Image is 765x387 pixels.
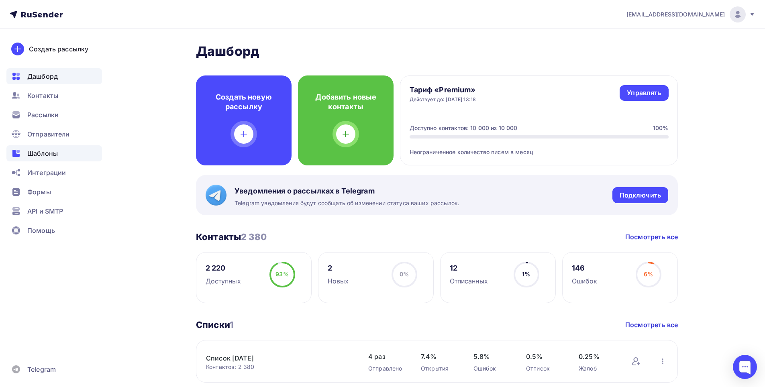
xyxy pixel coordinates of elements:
[196,319,234,330] h3: Списки
[421,365,457,373] div: Открытия
[196,43,678,59] h2: Дашборд
[6,68,102,84] a: Дашборд
[368,352,405,361] span: 4 раз
[410,96,476,103] div: Действует до: [DATE] 13:18
[27,71,58,81] span: Дашборд
[206,263,241,273] div: 2 220
[522,271,530,277] span: 1%
[311,92,381,112] h4: Добавить новые контакты
[421,352,457,361] span: 7.4%
[27,91,58,100] span: Контакты
[410,85,476,95] h4: Тариф «Premium»
[620,85,668,101] a: Управлять
[27,187,51,197] span: Формы
[29,44,88,54] div: Создать рассылку
[27,149,58,158] span: Шаблоны
[6,145,102,161] a: Шаблоны
[206,353,343,363] a: Список [DATE]
[620,191,661,200] div: Подключить
[626,10,725,18] span: [EMAIL_ADDRESS][DOMAIN_NAME]
[27,226,55,235] span: Помощь
[626,6,755,22] a: [EMAIL_ADDRESS][DOMAIN_NAME]
[328,276,349,286] div: Новых
[526,365,563,373] div: Отписок
[6,184,102,200] a: Формы
[526,352,563,361] span: 0.5%
[410,139,669,156] div: Неограниченное количество писем в месяц
[450,276,488,286] div: Отписанных
[653,124,669,132] div: 100%
[6,88,102,104] a: Контакты
[450,263,488,273] div: 12
[27,110,59,120] span: Рассылки
[235,186,459,196] span: Уведомления о рассылках в Telegram
[400,271,409,277] span: 0%
[27,168,66,177] span: Интеграции
[572,276,598,286] div: Ошибок
[235,199,459,207] span: Telegram уведомления будут сообщать об изменении статуса ваших рассылок.
[275,271,288,277] span: 93%
[27,129,70,139] span: Отправители
[6,107,102,123] a: Рассылки
[579,352,615,361] span: 0.25%
[6,126,102,142] a: Отправители
[241,232,267,242] span: 2 380
[644,271,653,277] span: 6%
[473,365,510,373] div: Ошибок
[579,365,615,373] div: Жалоб
[625,320,678,330] a: Посмотреть все
[473,352,510,361] span: 5.8%
[206,276,241,286] div: Доступных
[625,232,678,242] a: Посмотреть все
[27,206,63,216] span: API и SMTP
[209,92,279,112] h4: Создать новую рассылку
[206,363,352,371] div: Контактов: 2 380
[410,124,518,132] div: Доступно контактов: 10 000 из 10 000
[196,231,267,242] h3: Контакты
[572,263,598,273] div: 146
[230,320,234,330] span: 1
[368,365,405,373] div: Отправлено
[328,263,349,273] div: 2
[627,88,661,98] div: Управлять
[27,365,56,374] span: Telegram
